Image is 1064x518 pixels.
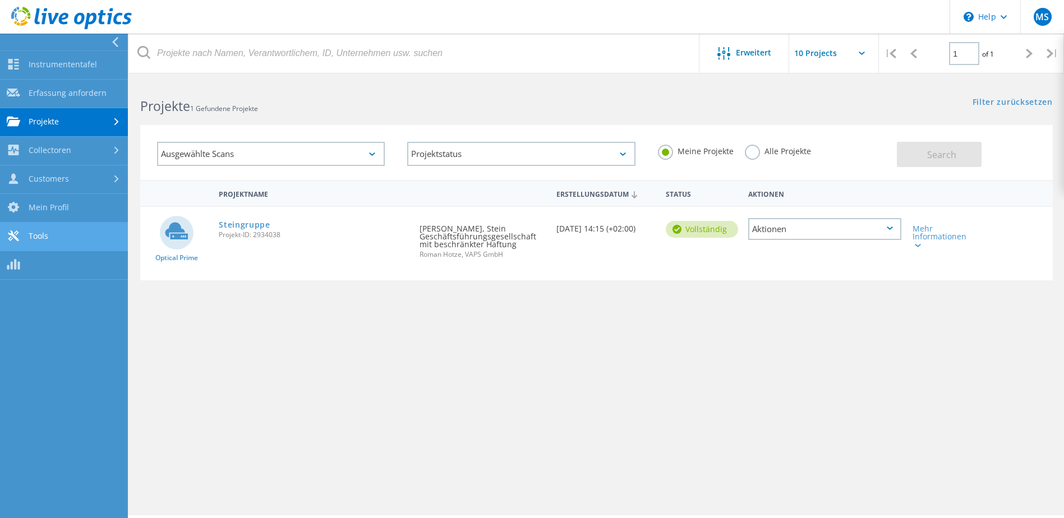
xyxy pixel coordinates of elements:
div: Erstellungsdatum [551,183,660,204]
div: vollständig [666,221,738,238]
span: 1 Gefundene Projekte [190,104,258,113]
a: Steingruppe [219,221,270,229]
div: Aktionen [743,183,907,203]
div: [DATE] 14:15 (+02:00) [551,207,660,244]
b: Projekte [140,97,190,115]
div: | [879,34,902,73]
div: [PERSON_NAME], Stein Geschäftsführungsgesellschaft mit beschränkter Haftung [414,207,551,269]
span: Projekt-ID: 2934038 [219,232,408,238]
input: Projekte nach Namen, Verantwortlichem, ID, Unternehmen usw. suchen [129,34,700,73]
span: Roman Hotze, VAPS GmbH [420,251,545,258]
div: Mehr Informationen [913,225,974,248]
span: MS [1035,12,1049,21]
svg: \n [964,12,974,22]
a: Filter zurücksetzen [973,98,1053,108]
span: Optical Prime [155,255,198,261]
div: Ausgewählte Scans [157,142,385,166]
span: Erweitert [736,49,771,57]
div: | [1041,34,1064,73]
label: Meine Projekte [658,145,734,155]
div: Projektname [213,183,414,203]
button: Search [897,142,982,167]
span: of 1 [982,49,994,59]
span: Search [927,149,956,161]
label: Alle Projekte [745,145,811,155]
div: Projektstatus [407,142,635,166]
a: Live Optics Dashboard [11,24,132,31]
div: Status [660,183,742,203]
div: Aktionen [748,218,901,240]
